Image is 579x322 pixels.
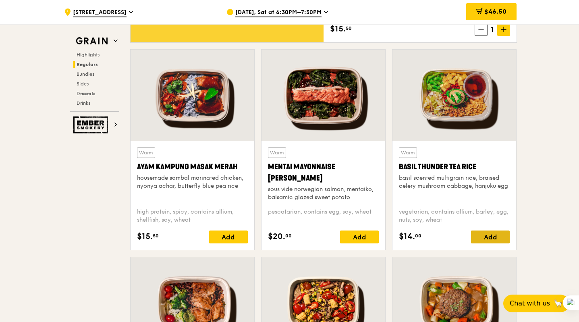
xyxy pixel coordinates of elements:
[268,208,379,224] div: pescatarian, contains egg, soy, wheat
[73,116,110,133] img: Ember Smokery web logo
[73,34,110,48] img: Grain web logo
[137,161,248,172] div: Ayam Kampung Masak Merah
[77,62,98,67] span: Regulars
[137,147,155,158] div: Warm
[268,231,285,243] span: $20.
[399,147,417,158] div: Warm
[268,147,286,158] div: Warm
[209,231,248,243] div: Add
[137,231,153,243] span: $15.
[153,233,159,239] span: 50
[235,8,322,17] span: [DATE], Sat at 6:30PM–7:30PM
[399,161,510,172] div: Basil Thunder Tea Rice
[77,71,94,77] span: Bundles
[503,295,569,312] button: Chat with us🦙
[340,231,379,243] div: Add
[399,208,510,224] div: vegetarian, contains allium, barley, egg, nuts, soy, wheat
[268,185,379,202] div: sous vide norwegian salmon, mentaiko, balsamic glazed sweet potato
[399,231,415,243] span: $14.
[346,25,352,31] span: 50
[73,8,127,17] span: [STREET_ADDRESS]
[510,299,550,308] span: Chat with us
[399,174,510,190] div: basil scented multigrain rice, braised celery mushroom cabbage, hanjuku egg
[77,81,89,87] span: Sides
[488,24,497,35] span: 1
[137,174,248,190] div: housemade sambal marinated chicken, nyonya achar, butterfly blue pea rice
[268,161,379,184] div: Mentai Mayonnaise [PERSON_NAME]
[77,52,100,58] span: Highlights
[415,233,421,239] span: 00
[77,100,90,106] span: Drinks
[77,91,95,96] span: Desserts
[553,299,563,308] span: 🦙
[330,23,346,35] span: $15.
[137,208,248,224] div: high protein, spicy, contains allium, shellfish, soy, wheat
[285,233,292,239] span: 00
[484,8,506,15] span: $46.50
[471,231,510,243] div: Add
